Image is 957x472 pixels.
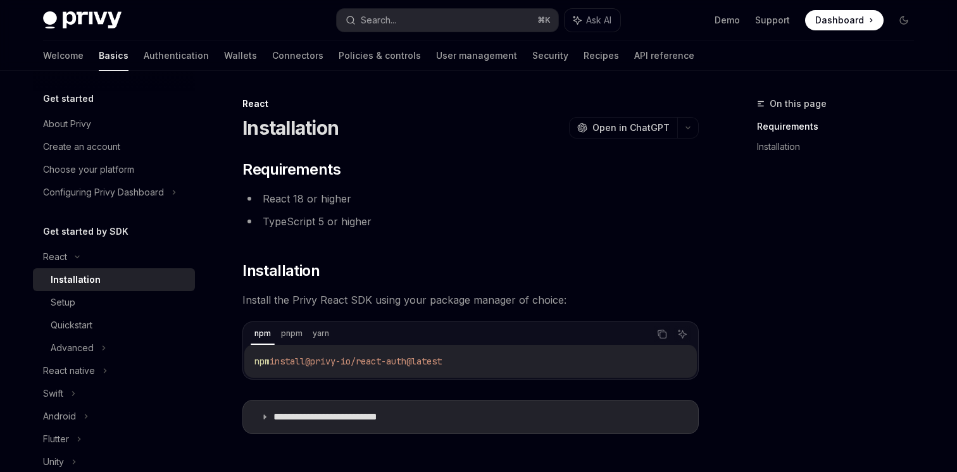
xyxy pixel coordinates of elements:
[242,97,699,110] div: React
[33,314,195,337] a: Quickstart
[755,14,790,27] a: Support
[43,409,76,424] div: Android
[715,14,740,27] a: Demo
[565,9,620,32] button: Ask AI
[43,432,69,447] div: Flutter
[305,356,442,367] span: @privy-io/react-auth@latest
[586,14,611,27] span: Ask AI
[51,295,75,310] div: Setup
[569,117,677,139] button: Open in ChatGPT
[242,159,341,180] span: Requirements
[242,291,699,309] span: Install the Privy React SDK using your package manager of choice:
[537,15,551,25] span: ⌘ K
[99,40,128,71] a: Basics
[144,40,209,71] a: Authentication
[242,261,320,281] span: Installation
[242,213,699,230] li: TypeScript 5 or higher
[43,139,120,154] div: Create an account
[277,326,306,341] div: pnpm
[592,121,670,134] span: Open in ChatGPT
[634,40,694,71] a: API reference
[339,40,421,71] a: Policies & controls
[43,185,164,200] div: Configuring Privy Dashboard
[43,386,63,401] div: Swift
[337,9,558,32] button: Search...⌘K
[33,268,195,291] a: Installation
[43,91,94,106] h5: Get started
[43,11,122,29] img: dark logo
[272,40,323,71] a: Connectors
[43,40,84,71] a: Welcome
[251,326,275,341] div: npm
[43,162,134,177] div: Choose your platform
[51,340,94,356] div: Advanced
[43,224,128,239] h5: Get started by SDK
[33,113,195,135] a: About Privy
[242,190,699,208] li: React 18 or higher
[51,272,101,287] div: Installation
[43,363,95,378] div: React native
[43,116,91,132] div: About Privy
[43,454,64,469] div: Unity
[43,249,67,264] div: React
[361,13,396,28] div: Search...
[674,326,691,342] button: Ask AI
[51,318,92,333] div: Quickstart
[309,326,333,341] div: yarn
[770,96,827,111] span: On this page
[436,40,517,71] a: User management
[270,356,305,367] span: install
[33,158,195,181] a: Choose your platform
[33,135,195,158] a: Create an account
[894,10,914,30] button: Toggle dark mode
[584,40,619,71] a: Recipes
[805,10,884,30] a: Dashboard
[242,116,339,139] h1: Installation
[815,14,864,27] span: Dashboard
[254,356,270,367] span: npm
[757,116,924,137] a: Requirements
[654,326,670,342] button: Copy the contents from the code block
[532,40,568,71] a: Security
[33,291,195,314] a: Setup
[224,40,257,71] a: Wallets
[757,137,924,157] a: Installation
